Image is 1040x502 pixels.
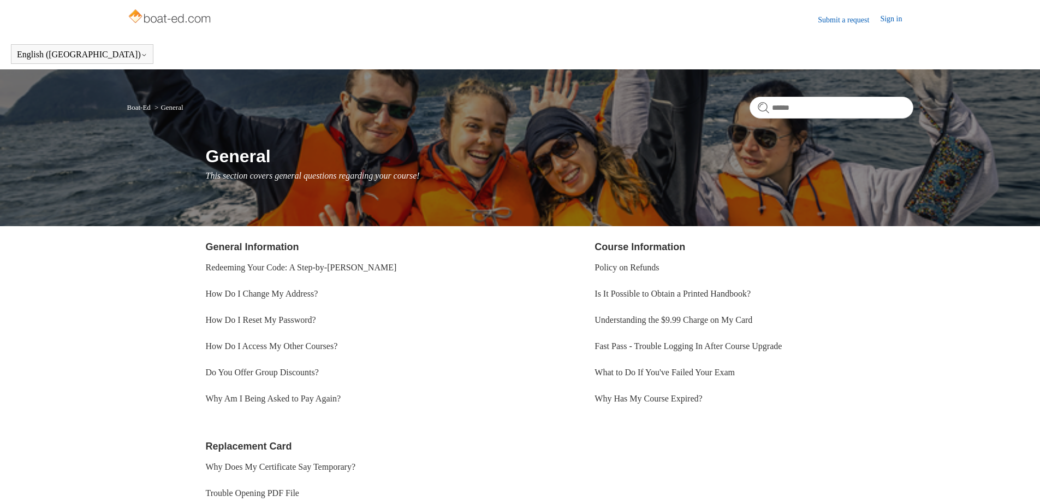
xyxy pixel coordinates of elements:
a: Why Has My Course Expired? [595,394,702,403]
a: Understanding the $9.99 Charge on My Card [595,315,752,324]
a: How Do I Reset My Password? [206,315,316,324]
div: Live chat [1003,465,1032,494]
a: Submit a request [818,14,880,26]
a: Policy on Refunds [595,263,659,272]
a: Fast Pass - Trouble Logging In After Course Upgrade [595,341,782,351]
a: Is It Possible to Obtain a Printed Handbook? [595,289,751,298]
p: This section covers general questions regarding your course! [206,169,913,182]
a: Do You Offer Group Discounts? [206,368,319,377]
a: What to Do If You've Failed Your Exam [595,368,735,377]
li: General [152,103,183,111]
a: How Do I Change My Address? [206,289,318,298]
a: Why Does My Certificate Say Temporary? [206,462,356,471]
input: Search [750,97,913,119]
a: Why Am I Being Asked to Pay Again? [206,394,341,403]
li: Boat-Ed [127,103,153,111]
a: Trouble Opening PDF File [206,488,299,498]
a: General Information [206,241,299,252]
a: How Do I Access My Other Courses? [206,341,338,351]
img: Boat-Ed Help Center home page [127,7,214,28]
a: Redeeming Your Code: A Step-by-[PERSON_NAME] [206,263,397,272]
h1: General [206,143,913,169]
a: Replacement Card [206,441,292,452]
a: Sign in [880,13,913,26]
button: English ([GEOGRAPHIC_DATA]) [17,50,147,60]
a: Boat-Ed [127,103,151,111]
a: Course Information [595,241,685,252]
